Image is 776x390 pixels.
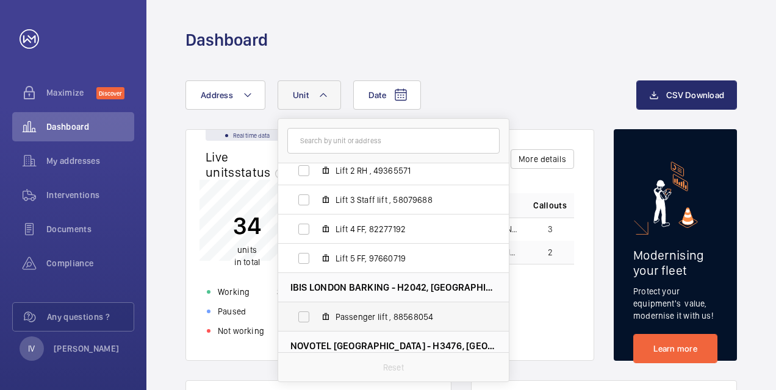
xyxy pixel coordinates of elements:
span: 3 [548,225,553,233]
button: More details [511,149,574,169]
button: Unit [278,80,341,110]
button: Date [353,80,421,110]
p: Not working [218,325,264,337]
span: Address [201,90,233,100]
p: Protect your equipment's value, modernise it with us! [633,285,717,322]
span: Lift 3 Staff lift , 58079688 [336,194,477,206]
p: [PERSON_NAME] [54,342,120,355]
span: Maximize [46,87,96,99]
span: Passenger lift , 88568054 [336,311,477,323]
p: 34 [233,210,261,241]
h2: Modernising your fleet [633,247,717,278]
p: in total [233,244,261,268]
span: Lift 4 FF, 82277192 [336,223,477,235]
a: Learn more [633,334,717,363]
span: Discover [96,87,124,99]
h1: Dashboard [185,29,268,51]
span: CSV Download [666,90,724,100]
p: Reset [383,361,404,374]
span: 2 [548,248,553,257]
span: Lift 2 RH , 49365571 [336,165,477,177]
p: Paused [218,305,246,317]
div: Real time data [206,130,289,141]
span: units [237,245,257,255]
span: NOVOTEL [GEOGRAPHIC_DATA] - H3476, [GEOGRAPHIC_DATA], [STREET_ADDRESS] [290,339,497,352]
button: Address [185,80,265,110]
span: IBIS LONDON BARKING - H2042, [GEOGRAPHIC_DATA][STREET_ADDRESS] [290,281,497,294]
p: Working [218,286,250,298]
span: Any questions ? [47,311,134,323]
span: Lift 5 FF, 97660719 [336,252,477,264]
h2: Live units [206,149,290,180]
span: Dashboard [46,121,134,133]
span: Compliance [46,257,134,269]
span: Date [368,90,386,100]
span: My addresses [46,155,134,167]
span: Interventions [46,189,134,201]
input: Search by unit or address [287,128,500,154]
span: Documents [46,223,134,235]
img: marketing-card.svg [653,161,698,228]
span: status [235,165,290,180]
p: IV [28,342,35,355]
span: Unit [293,90,309,100]
span: Callouts [533,199,567,211]
button: CSV Download [636,80,737,110]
